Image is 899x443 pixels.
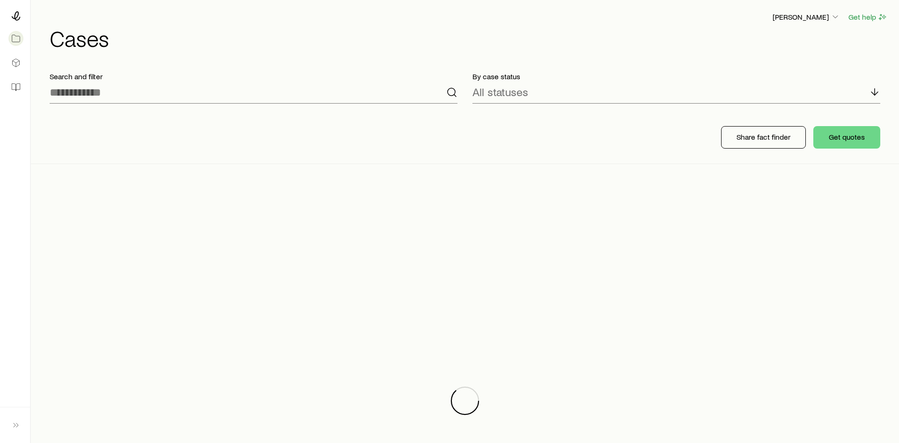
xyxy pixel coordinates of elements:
[721,126,806,149] button: Share fact finder
[472,72,880,81] p: By case status
[50,27,888,49] h1: Cases
[773,12,840,22] p: [PERSON_NAME]
[472,85,528,98] p: All statuses
[772,12,840,23] button: [PERSON_NAME]
[848,12,888,23] button: Get help
[737,132,790,142] p: Share fact finder
[813,126,880,149] button: Get quotes
[50,72,457,81] p: Search and filter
